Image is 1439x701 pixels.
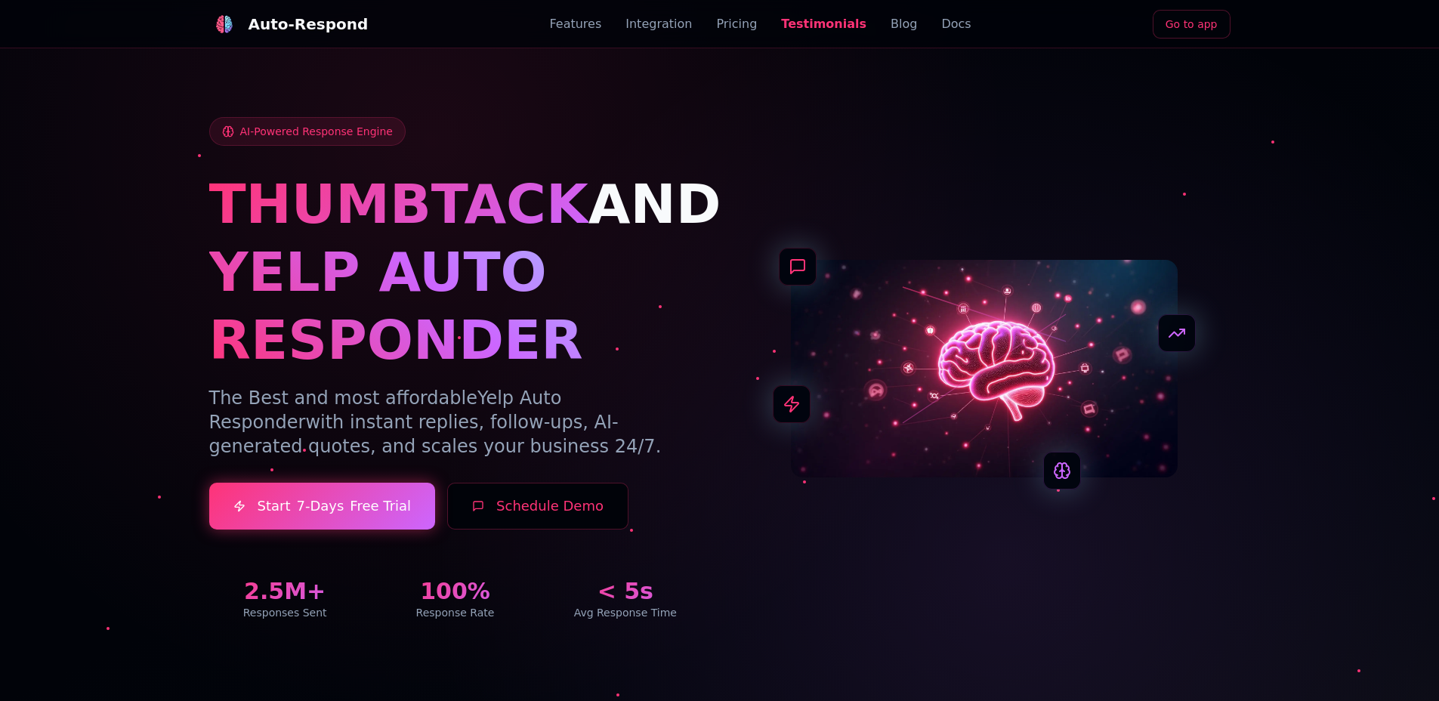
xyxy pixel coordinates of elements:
[240,124,393,139] span: AI-Powered Response Engine
[209,9,369,39] a: Auto-Respond LogoAuto-Respond
[249,14,369,35] div: Auto-Respond
[296,496,344,517] span: 7-Days
[209,172,588,236] span: THUMBTACK
[549,605,701,620] div: Avg Response Time
[716,15,757,33] a: Pricing
[588,172,721,236] span: AND
[891,15,917,33] a: Blog
[549,15,601,33] a: Features
[209,605,361,620] div: Responses Sent
[209,386,702,459] p: The Best and most affordable with instant replies, follow-ups, AI-generated quotes, and scales yo...
[379,605,531,620] div: Response Rate
[215,15,233,33] img: Auto-Respond Logo
[941,15,971,33] a: Docs
[209,238,702,374] h1: YELP AUTO RESPONDER
[379,578,531,605] div: 100%
[791,260,1178,477] img: AI Neural Network Brain
[209,483,436,530] a: Start7-DaysFree Trial
[209,578,361,605] div: 2.5M+
[549,578,701,605] div: < 5s
[447,483,628,530] button: Schedule Demo
[1153,10,1231,39] a: Go to app
[781,15,866,33] a: Testimonials
[625,15,692,33] a: Integration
